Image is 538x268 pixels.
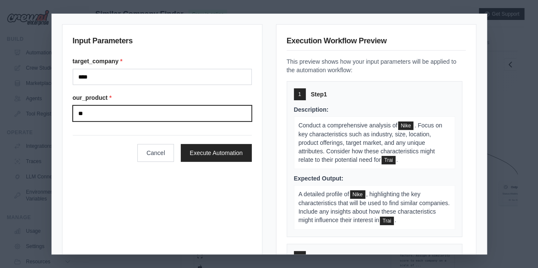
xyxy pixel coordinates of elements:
[73,93,252,102] label: our_product
[495,227,538,268] iframe: Chat Widget
[294,175,344,182] span: Expected Output:
[381,156,395,164] span: our_product
[287,57,466,74] p: This preview shows how your input parameters will be applied to the automation workflow:
[396,156,398,163] span: .
[181,144,252,162] button: Execute Automation
[298,254,301,260] span: 2
[311,253,327,261] span: Step 2
[395,217,396,223] span: .
[294,106,329,113] span: Description:
[299,122,398,129] span: Conduct a comprehensive analysis of
[380,217,393,225] span: our_product
[299,191,349,197] span: A detailed profile of
[311,90,327,99] span: Step 1
[299,191,450,223] span: , highlighting the key characteristics that will be used to find similar companies. Include any i...
[298,91,301,98] span: 1
[350,190,365,199] span: target_company
[299,122,442,163] span: . Focus on key characteristics such as industry, size, location, product offerings, target market...
[398,121,413,130] span: target_company
[73,57,252,65] label: target_company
